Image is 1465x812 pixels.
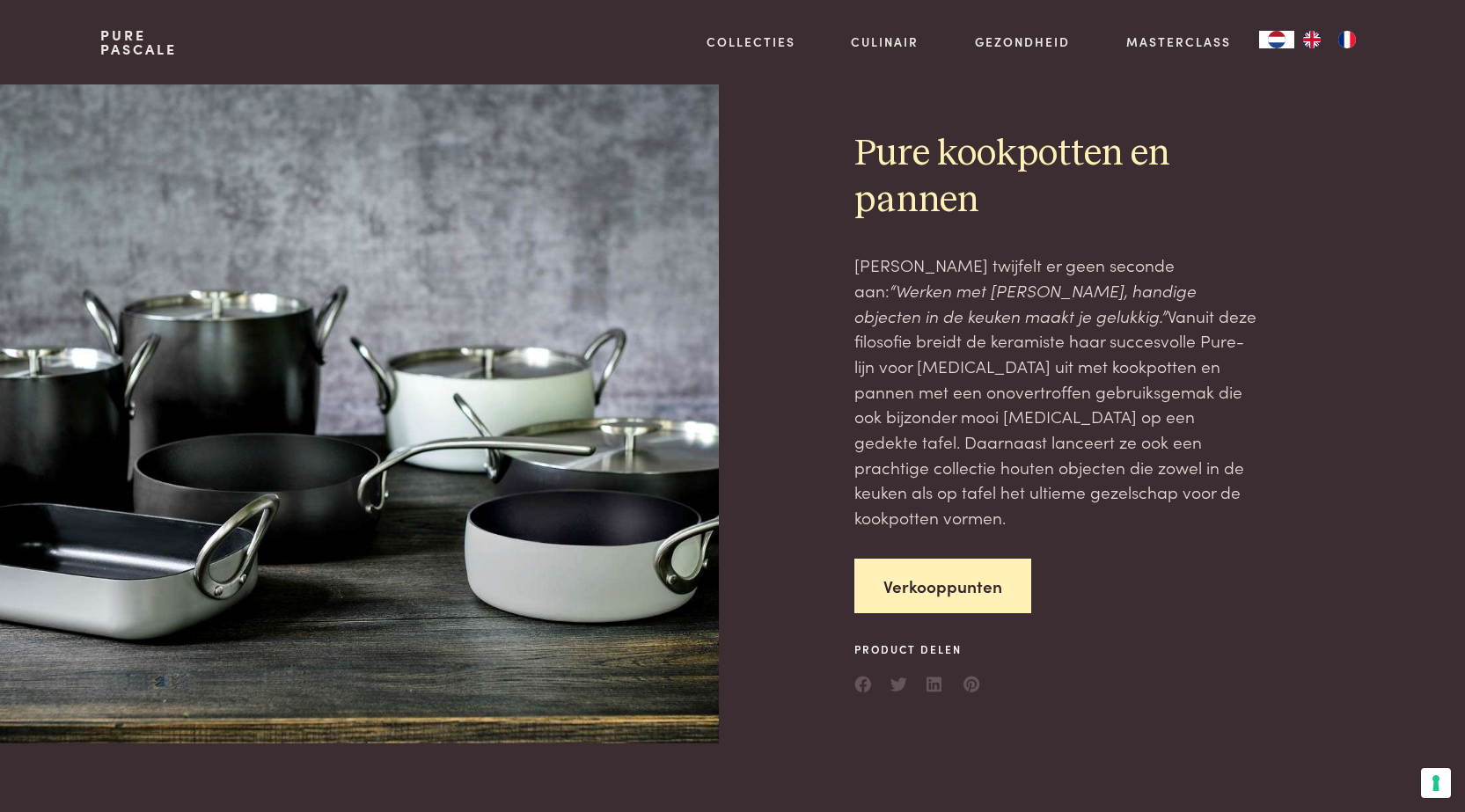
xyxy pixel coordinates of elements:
span: Product delen [854,641,981,657]
a: Collecties [707,33,795,51]
a: Masterclass [1126,33,1231,51]
em: “Werken met [PERSON_NAME], handige objecten in de keuken maakt je gelukkig.” [854,278,1197,327]
h2: Pure kookpotten en pannen [854,131,1257,224]
a: Culinair [851,33,919,51]
a: FR [1329,31,1365,48]
a: EN [1294,31,1329,48]
ul: Language list [1294,31,1365,48]
button: Uw voorkeuren voor toestemming voor trackingtechnologieën [1421,768,1451,798]
a: Verkooppunten [854,559,1031,614]
div: Language [1259,31,1294,48]
a: Gezondheid [975,33,1070,51]
a: NL [1259,31,1294,48]
p: [PERSON_NAME] twijfelt er geen seconde aan: Vanuit deze filosofie breidt de keramiste haar succes... [854,252,1257,530]
aside: Language selected: Nederlands [1259,31,1365,48]
a: PurePascale [100,28,177,56]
